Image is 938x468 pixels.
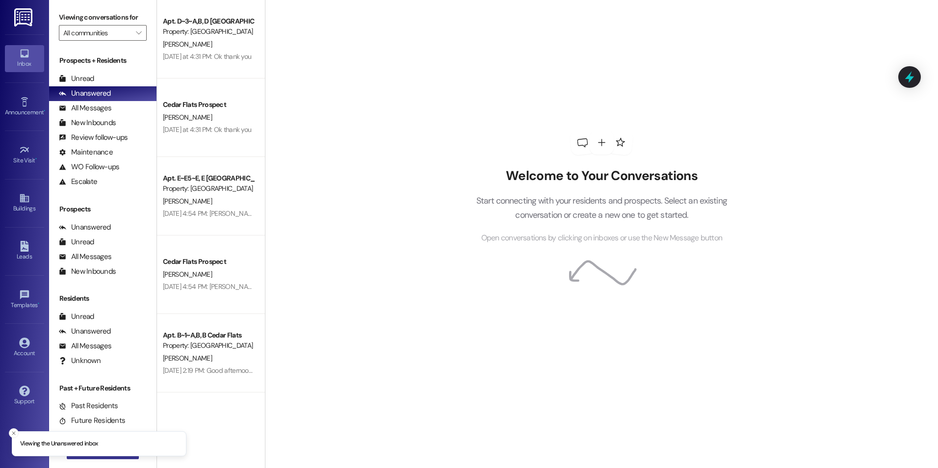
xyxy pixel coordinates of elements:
div: WO Follow-ups [59,162,119,172]
div: Prospects [49,204,156,214]
div: All Messages [59,252,111,262]
img: ResiDesk Logo [14,8,34,26]
div: [DATE] at 4:31 PM: Ok thank you [163,52,251,61]
p: Viewing the Unanswered inbox [20,440,98,448]
input: All communities [63,25,131,41]
button: Close toast [9,428,19,438]
span: [PERSON_NAME] [163,40,212,49]
a: Templates • [5,286,44,313]
div: Property: [GEOGRAPHIC_DATA] [163,26,254,37]
i:  [136,29,141,37]
a: Support [5,383,44,409]
span: [PERSON_NAME] [163,354,212,363]
div: Unread [59,237,94,247]
div: Apt. B~1~A,B, B Cedar Flats [163,330,254,340]
div: Review follow-ups [59,132,128,143]
span: [PERSON_NAME] [163,270,212,279]
div: Future Residents [59,416,125,426]
div: Apt. E~E5~E, E [GEOGRAPHIC_DATA] [163,173,254,183]
div: All Messages [59,103,111,113]
div: Property: [GEOGRAPHIC_DATA] [163,340,254,351]
span: • [44,107,45,114]
a: Site Visit • [5,142,44,168]
a: Leads [5,238,44,264]
div: Maintenance [59,147,113,157]
div: Property: [GEOGRAPHIC_DATA] [163,183,254,194]
a: Inbox [5,45,44,72]
div: All Messages [59,341,111,351]
div: Cedar Flats Prospect [163,100,254,110]
span: Open conversations by clicking on inboxes or use the New Message button [481,232,722,244]
a: Buildings [5,190,44,216]
div: [DATE] at 4:31 PM: Ok thank you [163,125,251,134]
div: Past Residents [59,401,118,411]
div: Escalate [59,177,97,187]
div: Unanswered [59,222,111,233]
div: [DATE] 4:54 PM: [PERSON_NAME] -- proof of cleanliness before move out (Apt. E5) Thanks [163,209,422,218]
div: New Inbounds [59,118,116,128]
h2: Welcome to Your Conversations [461,168,742,184]
div: [DATE] 4:54 PM: [PERSON_NAME] -- proof of cleanliness before move out (Apt. E5) Thanks [163,282,422,291]
label: Viewing conversations for [59,10,147,25]
div: Unanswered [59,326,111,337]
div: Prospects + Residents [49,55,156,66]
div: Apt. D~3~A,B, D [GEOGRAPHIC_DATA] [163,16,254,26]
div: Past + Future Residents [49,383,156,393]
span: [PERSON_NAME] [163,197,212,206]
div: Unknown [59,356,101,366]
div: New Inbounds [59,266,116,277]
p: Start connecting with your residents and prospects. Select an existing conversation or create a n... [461,194,742,222]
div: Residents [49,293,156,304]
div: Unanswered [59,88,111,99]
span: • [35,156,37,162]
span: • [38,300,39,307]
div: Cedar Flats Prospect [163,257,254,267]
div: Unread [59,74,94,84]
div: Unread [59,312,94,322]
span: [PERSON_NAME] [163,113,212,122]
a: Account [5,335,44,361]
